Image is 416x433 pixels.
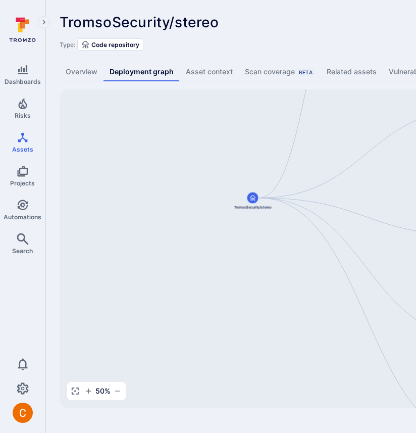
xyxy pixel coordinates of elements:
a: Asset context [180,63,239,81]
span: Search [12,247,33,255]
img: ACg8ocJuq_DPPTkXyD9OlTnVLvDrpObecjcADscmEHLMiTyEnTELew=s96-c [13,403,33,423]
span: Assets [12,146,33,153]
span: Automations [4,213,41,221]
span: 50 % [95,386,111,396]
i: Expand navigation menu [40,18,47,27]
button: Expand navigation menu [38,16,50,28]
div: Camilo Rivera [13,403,33,423]
div: Beta [297,68,315,76]
span: Risks [15,112,31,119]
span: Projects [10,179,35,187]
a: Related assets [321,63,383,81]
div: Scan coverage [245,67,315,77]
a: Deployment graph [103,63,180,81]
span: Type: [60,41,75,49]
a: Overview [60,63,103,81]
span: TromsoSecurity/stereo [234,205,272,210]
span: Dashboards [5,78,41,85]
span: Code repository [91,41,139,49]
span: TromsoSecurity/stereo [60,14,219,31]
